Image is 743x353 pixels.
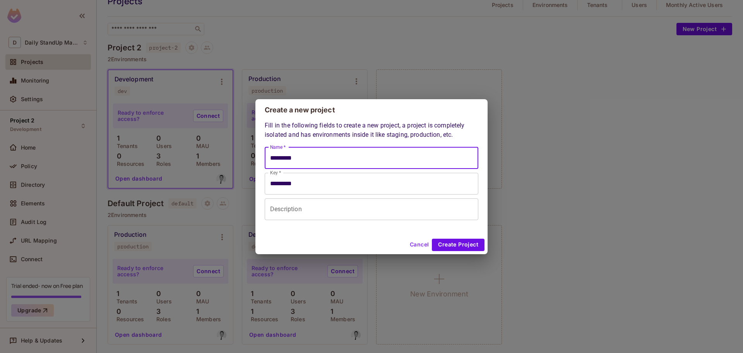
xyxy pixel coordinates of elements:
label: Name * [270,144,286,150]
button: Cancel [407,239,432,251]
label: Key * [270,169,281,176]
div: Fill in the following fields to create a new project, a project is completely isolated and has en... [265,121,478,220]
h2: Create a new project [255,99,488,121]
button: Create Project [432,239,484,251]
